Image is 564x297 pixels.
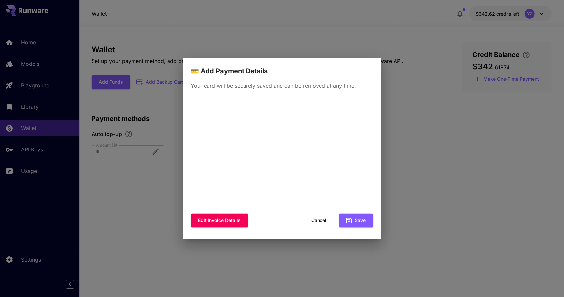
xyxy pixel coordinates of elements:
h2: 💳 Add Payment Details [183,58,381,76]
button: Edit invoice details [191,214,248,227]
iframe: 安全支付输入框 [190,96,375,210]
button: Cancel [304,214,334,227]
button: Save [339,214,373,227]
p: Your card will be securely saved and can be removed at any time. [191,82,373,90]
